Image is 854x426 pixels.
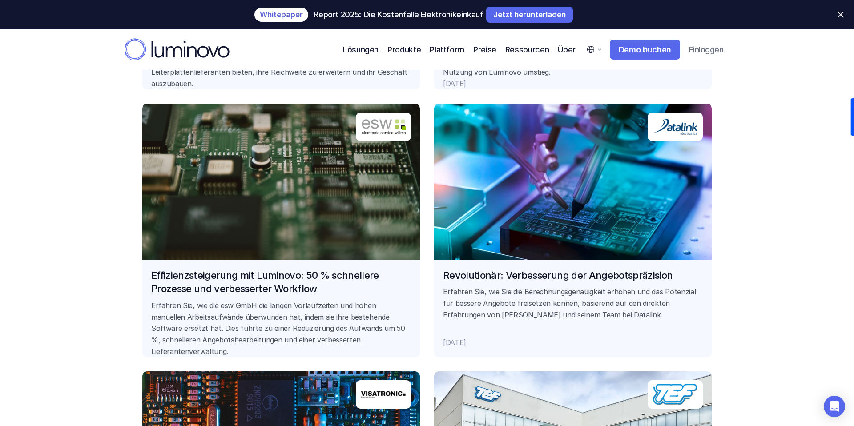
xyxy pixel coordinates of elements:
p: Ressourcen [505,44,549,56]
p: Einloggen [689,45,723,55]
a: ESW-Logoclose up assembly of PCB boardEffizienzsteigerung mit Luminovo: 50 % schnellere Prozesse ... [142,104,420,357]
p: Jetzt herunterladen [493,11,566,18]
a: Demo buchen [610,40,680,60]
p: Produkte [387,44,421,56]
p: Whitepaper [260,11,303,18]
a: DatalinkClose up of a PCB boardRevolutionär: Verbesserung der AngebotspräzisionErfahren Sie, wie ... [434,104,712,357]
div: Open Intercom Messenger [824,396,845,417]
a: Jetzt herunterladen [486,7,573,23]
p: Über [558,44,576,56]
a: Einloggen [683,40,729,59]
p: Demo buchen [619,45,671,55]
p: Lösungen [343,44,379,56]
a: Preise [473,44,496,56]
p: Report 2025: Die Kostenfalle Elektronikeinkauf [314,10,483,19]
p: Plattform [430,44,464,56]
